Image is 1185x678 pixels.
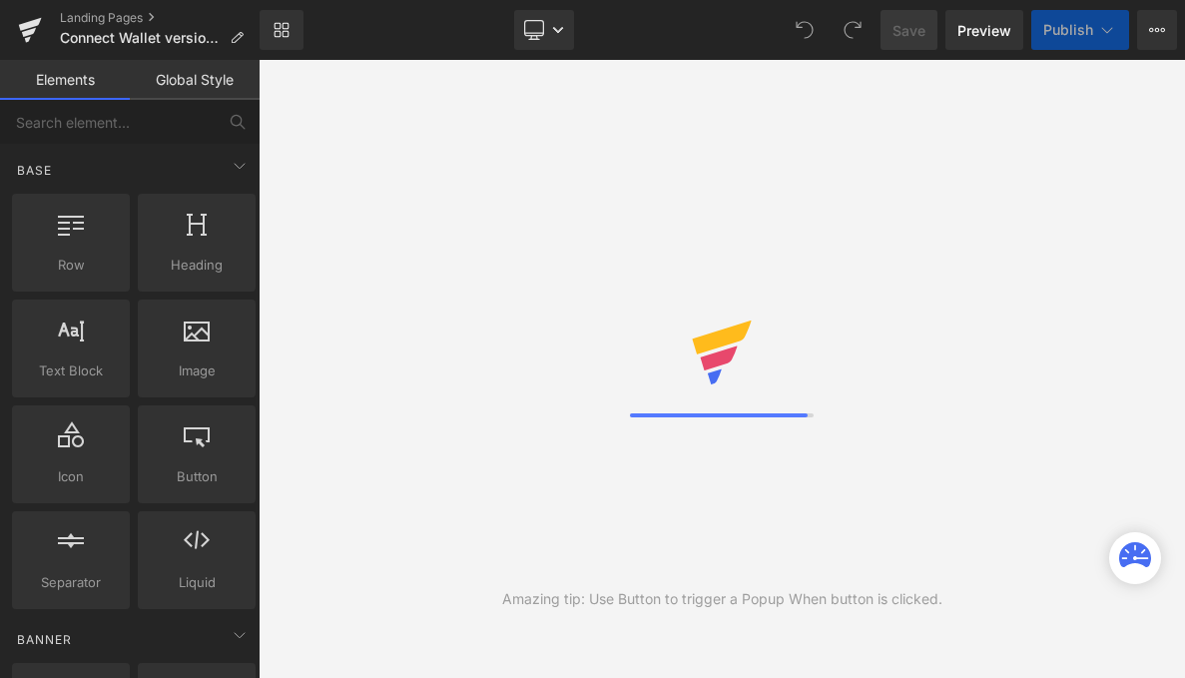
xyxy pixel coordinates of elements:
[785,10,825,50] button: Undo
[1137,10,1177,50] button: More
[18,572,124,593] span: Separator
[1043,22,1093,38] span: Publish
[144,255,250,276] span: Heading
[957,20,1011,41] span: Preview
[833,10,873,50] button: Redo
[1031,10,1129,50] button: Publish
[18,255,124,276] span: Row
[260,10,303,50] a: New Library
[130,60,260,100] a: Global Style
[502,588,942,610] div: Amazing tip: Use Button to trigger a Popup When button is clicked.
[144,466,250,487] span: Button
[144,360,250,381] span: Image
[15,161,54,180] span: Base
[892,20,925,41] span: Save
[945,10,1023,50] a: Preview
[18,360,124,381] span: Text Block
[18,466,124,487] span: Icon
[15,630,74,649] span: Banner
[60,30,222,46] span: Connect Wallet version 3_top banner latan
[144,572,250,593] span: Liquid
[60,10,260,26] a: Landing Pages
